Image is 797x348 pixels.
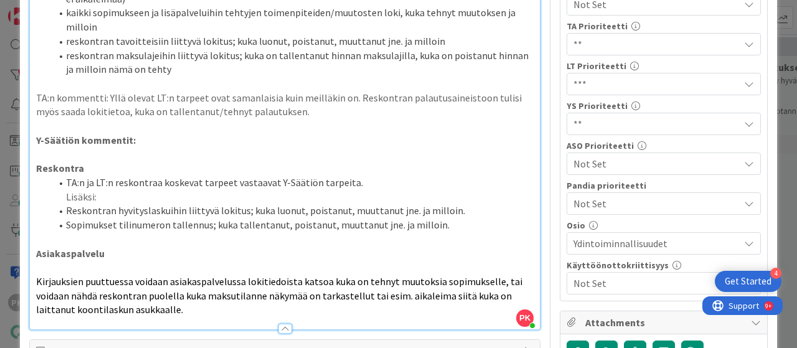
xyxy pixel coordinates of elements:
li: TA:n ja LT:n reskontraa koskevat tarpeet vastaavat Y-Säätiön tarpeita. [51,176,534,190]
div: Pandia prioriteetti [567,181,761,190]
li: reskontran tavoitteisiin liittyvä lokitus; kuka luonut, poistanut, muuttanut jne. ja milloin [51,34,534,49]
div: 4 [770,268,781,279]
span: Not Set [573,276,739,291]
span: Not Set [573,155,733,172]
strong: Reskontra [36,162,84,174]
div: 9+ [63,5,69,15]
span: PK [516,309,534,327]
li: Sopimukset tilinumeron tallennus; kuka tallentanut, poistanut, muuttanut jne. ja milloin. [51,218,534,232]
p: Lisäksi: [36,190,534,204]
div: LT Prioriteetti [567,62,761,70]
li: Reskontran hyvityslaskuihin liittyvä lokitus; kuka luonut, poistanut, muuttanut jne. ja milloin. [51,204,534,218]
div: TA Prioriteetti [567,22,761,31]
strong: Asiakaspalvelu [36,247,105,260]
p: TA:n kommentti: Yllä olevat LT:n tarpeet ovat samanlaisia kuin meilläkin on. Reskontran palautusa... [36,91,534,119]
span: Kirjauksien puuttuessa voidaan asiakaspalvelussa lokitiedoista katsoa kuka on tehnyt muutoksia so... [36,275,524,316]
div: Käyttöönottokriittisyys [567,261,761,270]
div: Osio [567,221,761,230]
div: Open Get Started checklist, remaining modules: 4 [715,271,781,292]
div: ASO Prioriteetti [567,141,761,150]
span: Attachments [585,315,745,330]
div: Get Started [725,275,771,288]
div: YS Prioriteetti [567,101,761,110]
span: Not Set [573,195,733,212]
li: kaikki sopimukseen ja lisäpalveluihin tehtyjen toimenpiteiden/muutosten loki, kuka tehnyt muutoks... [51,6,534,34]
li: reskontran maksulajeihin liittyvä lokitus; kuka on tallentanut hinnan maksulajilla, kuka on poist... [51,49,534,77]
strong: Y-Säätiön kommentit: [36,134,136,146]
span: Support [26,2,57,17]
span: Ydintoiminnallisuudet [573,236,739,251]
